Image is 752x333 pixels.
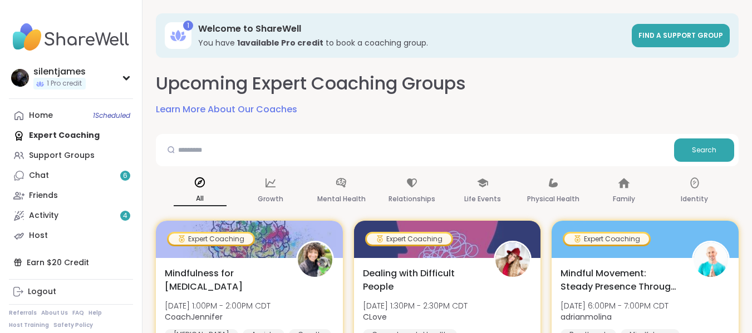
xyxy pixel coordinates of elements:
[29,190,58,201] div: Friends
[363,267,482,294] span: Dealing with Difficult People
[198,23,625,35] h3: Welcome to ShareWell
[638,31,723,40] span: Find a support group
[156,71,466,96] h2: Upcoming Expert Coaching Groups
[527,192,579,206] p: Physical Health
[9,106,133,126] a: Home1Scheduled
[29,110,53,121] div: Home
[28,286,56,297] div: Logout
[9,146,133,166] a: Support Groups
[47,79,82,88] span: 1 Pro credit
[632,24,730,47] a: Find a support group
[694,242,728,277] img: adrianmolina
[363,300,468,311] span: [DATE] 1:30PM - 2:30PM CDT
[561,311,612,322] b: adrianmolina
[9,226,133,246] a: Host
[169,233,253,245] div: Expert Coaching
[367,233,451,245] div: Expert Coaching
[29,150,95,161] div: Support Groups
[237,37,323,48] b: 1 available Pro credit
[298,242,332,277] img: CoachJennifer
[123,211,127,221] span: 4
[89,309,102,317] a: Help
[9,186,133,206] a: Friends
[29,170,49,181] div: Chat
[165,311,223,322] b: CoachJennifer
[41,309,68,317] a: About Us
[674,138,734,162] button: Search
[561,300,669,311] span: [DATE] 6:00PM - 7:00PM CDT
[165,300,271,311] span: [DATE] 1:00PM - 2:00PM CDT
[198,37,625,48] h3: You have to book a coaching group.
[317,192,366,206] p: Mental Health
[9,321,49,329] a: Host Training
[183,21,193,31] div: 1
[11,69,29,87] img: silentjames
[692,145,716,155] span: Search
[389,192,435,206] p: Relationships
[681,192,708,206] p: Identity
[9,18,133,57] img: ShareWell Nav Logo
[156,103,297,116] a: Learn More About Our Coaches
[93,111,130,120] span: 1 Scheduled
[9,282,133,302] a: Logout
[363,311,387,322] b: CLove
[613,192,635,206] p: Family
[29,210,58,221] div: Activity
[564,233,649,245] div: Expert Coaching
[495,242,530,277] img: CLove
[33,66,86,78] div: silentjames
[174,192,227,206] p: All
[123,171,127,181] span: 6
[561,267,680,294] span: Mindful Movement: Steady Presence Through Yoga
[29,230,48,241] div: Host
[165,267,284,294] span: Mindfulness for [MEDICAL_DATA]
[9,309,37,317] a: Referrals
[72,309,84,317] a: FAQ
[258,192,283,206] p: Growth
[9,166,133,186] a: Chat6
[9,252,133,272] div: Earn $20 Credit
[9,206,133,226] a: Activity4
[464,192,501,206] p: Life Events
[53,321,93,329] a: Safety Policy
